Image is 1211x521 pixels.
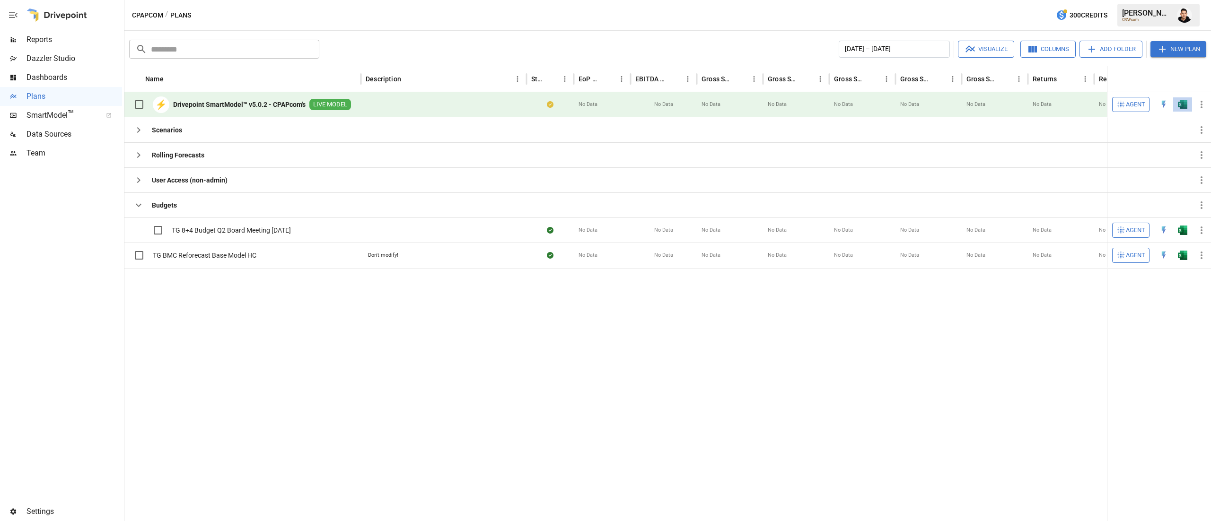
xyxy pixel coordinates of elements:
[152,150,204,160] b: Rolling Forecasts
[1178,100,1187,109] img: excel-icon.76473adf.svg
[800,72,814,86] button: Sort
[68,108,74,120] span: ™
[172,226,291,235] span: TG 8+4 Budget Q2 Board Meeting [DATE]
[1159,251,1168,260] img: quick-edit-flash.b8aec18c.svg
[1178,100,1187,109] div: Open in Excel
[966,252,985,259] span: No Data
[768,226,787,234] span: No Data
[531,75,544,83] div: Status
[1159,251,1168,260] div: Open in Quick Edit
[966,226,985,234] span: No Data
[1159,226,1168,235] div: Open in Quick Edit
[1099,101,1118,108] span: No Data
[900,101,919,108] span: No Data
[1177,8,1192,23] img: Francisco Sanchez
[1099,226,1118,234] span: No Data
[1079,72,1092,86] button: Returns column menu
[558,72,571,86] button: Status column menu
[839,41,950,58] button: [DATE] – [DATE]
[1159,226,1168,235] img: quick-edit-flash.b8aec18c.svg
[834,101,853,108] span: No Data
[511,72,524,86] button: Description column menu
[1058,72,1071,86] button: Sort
[1178,226,1187,235] img: excel-icon.76473adf.svg
[26,129,122,140] span: Data Sources
[26,148,122,159] span: Team
[615,72,628,86] button: EoP Cash column menu
[152,125,182,135] b: Scenarios
[1126,99,1145,110] span: Agent
[768,75,799,83] div: Gross Sales: DTC Online
[579,226,597,234] span: No Data
[545,72,558,86] button: Sort
[402,72,415,86] button: Sort
[1126,225,1145,236] span: Agent
[966,101,985,108] span: No Data
[867,72,880,86] button: Sort
[900,226,919,234] span: No Data
[1020,41,1076,58] button: Columns
[165,72,178,86] button: Sort
[1122,17,1171,22] div: CPAPcom
[1171,2,1198,28] button: Francisco Sanchez
[26,72,122,83] span: Dashboards
[173,100,306,109] b: Drivepoint SmartModel™ v5.0.2 - CPAPcom's
[1012,72,1026,86] button: Gross Sales: Retail column menu
[1122,9,1171,17] div: [PERSON_NAME]
[654,101,673,108] span: No Data
[547,251,553,260] div: Sync complete
[1178,226,1187,235] div: Open in Excel
[900,75,932,83] div: Gross Sales: Wholesale
[579,75,601,83] div: EoP Cash
[547,226,553,235] div: Sync complete
[1178,251,1187,260] img: excel-icon.76473adf.svg
[681,72,694,86] button: EBITDA Margin column menu
[579,252,597,259] span: No Data
[1198,72,1211,86] button: Sort
[814,72,827,86] button: Gross Sales: DTC Online column menu
[702,75,733,83] div: Gross Sales
[999,72,1012,86] button: Sort
[366,75,401,83] div: Description
[1112,223,1150,238] button: Agent
[165,9,168,21] div: /
[547,100,553,109] div: Your plan has changes in Excel that are not reflected in the Drivepoint Data Warehouse, select "S...
[1070,9,1107,21] span: 300 Credits
[26,110,96,121] span: SmartModel
[579,101,597,108] span: No Data
[668,72,681,86] button: Sort
[958,41,1014,58] button: Visualize
[966,75,998,83] div: Gross Sales: Retail
[152,175,228,185] b: User Access (non-admin)
[26,506,122,517] span: Settings
[900,252,919,259] span: No Data
[654,252,673,259] span: No Data
[1112,97,1150,112] button: Agent
[702,226,720,234] span: No Data
[26,34,122,45] span: Reports
[1159,100,1168,109] img: quick-edit-flash.b8aec18c.svg
[1150,41,1206,57] button: New Plan
[1033,75,1057,83] div: Returns
[153,251,256,260] span: TG BMC Reforecast Base Model HC
[747,72,761,86] button: Gross Sales column menu
[602,72,615,86] button: Sort
[309,100,351,109] span: LIVE MODEL
[1159,100,1168,109] div: Open in Quick Edit
[635,75,667,83] div: EBITDA Margin
[1033,226,1052,234] span: No Data
[1079,41,1142,58] button: Add Folder
[946,72,959,86] button: Gross Sales: Wholesale column menu
[368,252,398,259] div: Don't modify!
[1178,251,1187,260] div: Open in Excel
[834,252,853,259] span: No Data
[702,252,720,259] span: No Data
[132,9,163,21] button: CPAPcom
[702,101,720,108] span: No Data
[153,96,169,113] div: ⚡
[1033,101,1052,108] span: No Data
[933,72,946,86] button: Sort
[734,72,747,86] button: Sort
[1052,7,1111,24] button: 300Credits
